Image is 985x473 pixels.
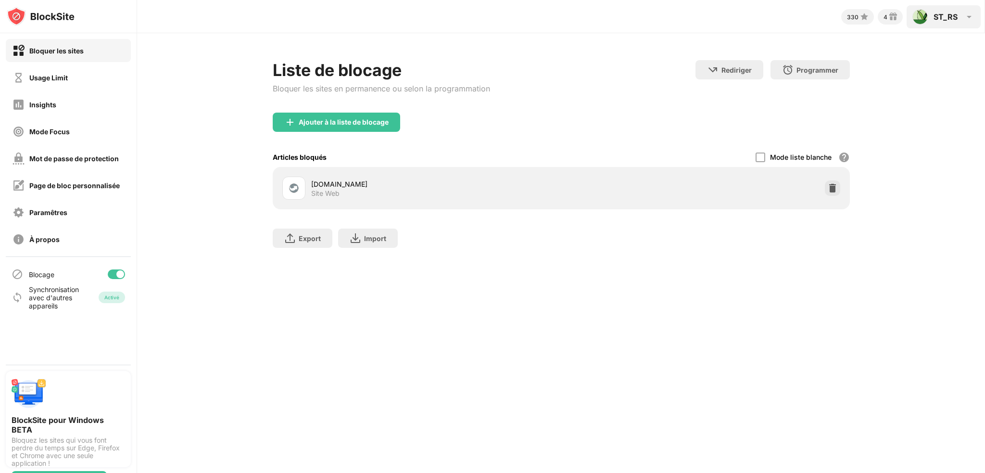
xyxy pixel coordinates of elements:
img: points-small.svg [859,11,870,23]
div: BlockSite pour Windows BETA [12,415,125,435]
div: Site Web [311,189,340,198]
div: Paramêtres [29,208,67,217]
div: À propos [29,235,60,243]
div: Bloquez les sites qui vous font perdre du temps sur Edge, Firefox et Chrome avec une seule applic... [12,436,125,467]
img: sync-icon.svg [12,292,23,303]
img: time-usage-off.svg [13,72,25,84]
div: Mode liste blanche [770,153,832,161]
div: Liste de blocage [273,60,490,80]
div: Page de bloc personnalisée [29,181,120,190]
div: Bloquer les sites [29,47,84,55]
div: Activé [104,294,119,300]
div: [DOMAIN_NAME] [311,179,561,189]
img: about-off.svg [13,233,25,245]
div: Synchronisation avec d'autres appareils [29,285,78,310]
img: block-on.svg [13,45,25,57]
div: Insights [29,101,56,109]
div: Usage Limit [29,74,68,82]
img: customize-block-page-off.svg [13,179,25,192]
div: Mot de passe de protection [29,154,119,163]
div: Import [364,234,386,243]
img: push-desktop.svg [12,377,46,411]
div: ST_RS [934,12,958,22]
div: 4 [884,13,887,21]
img: logo-blocksite.svg [7,7,75,26]
img: settings-off.svg [13,206,25,218]
img: insights-off.svg [13,99,25,111]
img: ACg8ocIayeYbh7vaBFj7p_JJnZPJXjuAIH-feHKvdGRCrVP7mfJuFisL=s96-c [912,9,928,25]
div: Blocage [29,270,54,279]
div: Programmer [796,66,838,74]
img: blocking-icon.svg [12,268,23,280]
div: Ajouter à la liste de blocage [299,118,389,126]
div: Export [299,234,321,243]
img: reward-small.svg [887,11,899,23]
div: Bloquer les sites en permanence ou selon la programmation [273,84,490,93]
img: favicons [288,182,300,194]
div: Mode Focus [29,128,70,136]
div: Rediriger [721,66,752,74]
img: focus-off.svg [13,126,25,138]
div: 330 [847,13,859,21]
img: password-protection-off.svg [13,153,25,165]
div: Articles bloqués [273,153,327,161]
